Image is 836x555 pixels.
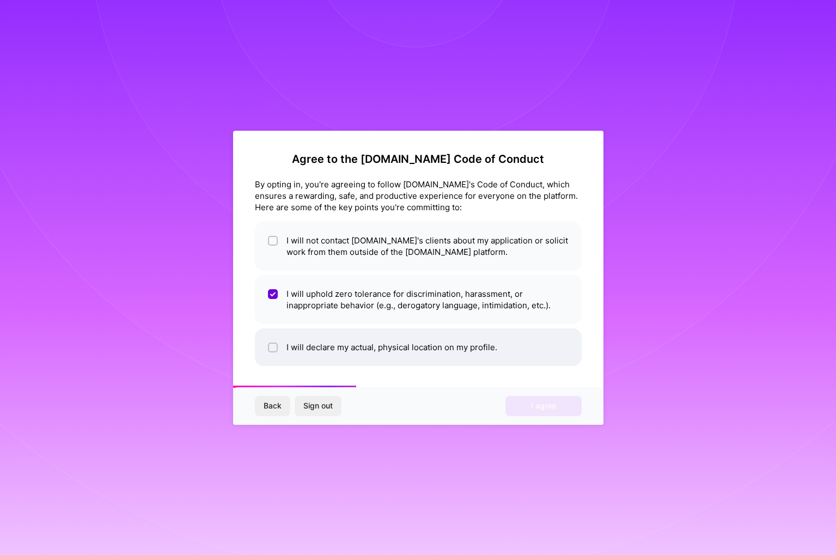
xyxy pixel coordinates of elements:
li: I will uphold zero tolerance for discrimination, harassment, or inappropriate behavior (e.g., der... [255,275,582,324]
h2: Agree to the [DOMAIN_NAME] Code of Conduct [255,153,582,166]
li: I will declare my actual, physical location on my profile. [255,328,582,366]
div: By opting in, you're agreeing to follow [DOMAIN_NAME]'s Code of Conduct, which ensures a rewardin... [255,179,582,213]
li: I will not contact [DOMAIN_NAME]'s clients about my application or solicit work from them outside... [255,222,582,271]
span: Sign out [303,400,333,411]
button: Sign out [295,396,341,416]
span: Back [264,400,282,411]
button: Back [255,396,290,416]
